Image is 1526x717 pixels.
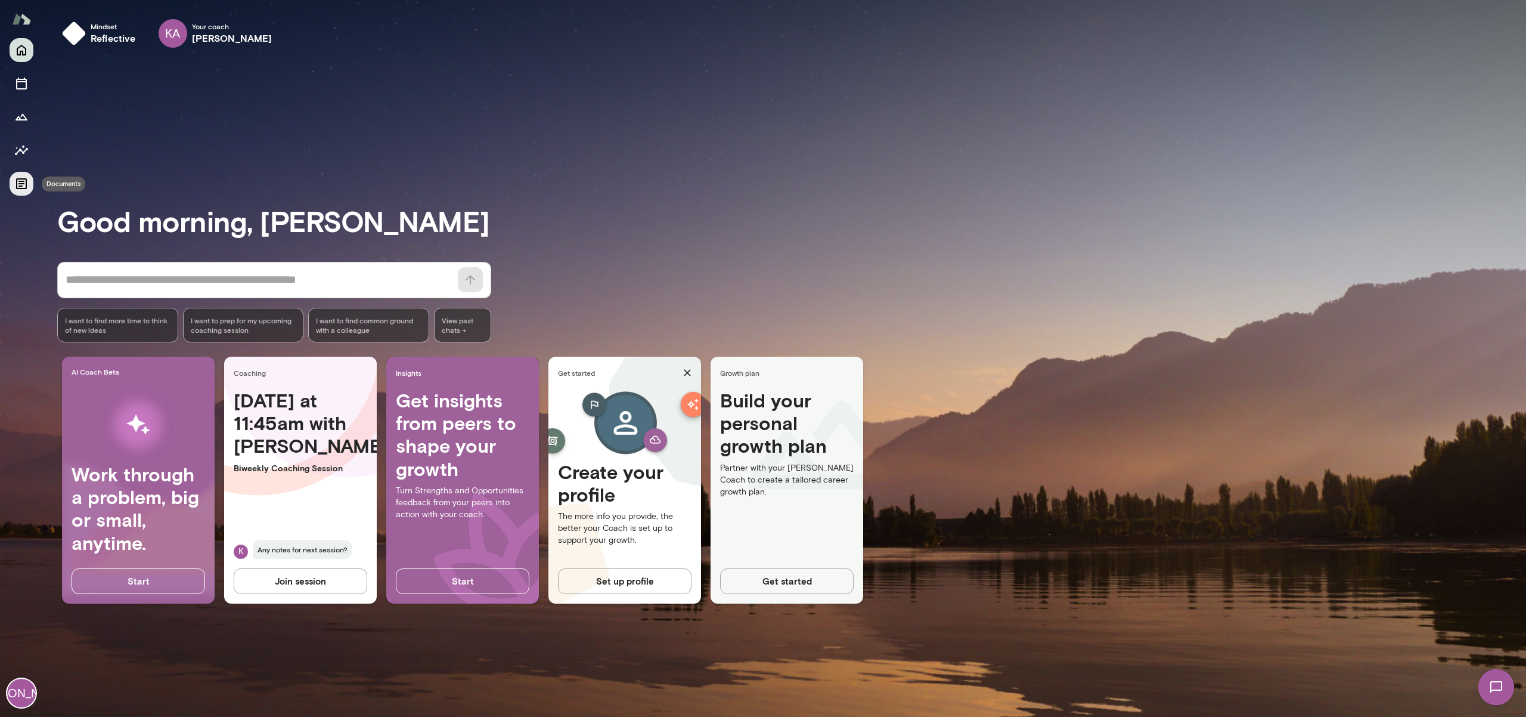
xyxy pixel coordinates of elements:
h4: Build your personal growth plan [720,389,854,462]
img: Create profile [563,389,687,461]
h4: Work through a problem, big or small, anytime. [72,463,205,555]
div: [PERSON_NAME] [7,679,36,707]
h3: Good morning, [PERSON_NAME] [57,204,1526,237]
div: I want to find common ground with a colleague [308,308,429,342]
span: Insights [396,368,534,378]
img: mindset [62,21,86,45]
button: Insights [10,138,33,162]
div: KA [159,19,187,48]
span: Any notes for next session? [253,540,352,559]
div: KAYour coach[PERSON_NAME] [150,14,281,52]
p: The more info you provide, the better your Coach is set up to support your growth. [558,511,691,546]
span: Mindset [91,21,136,31]
span: View past chats -> [434,308,491,342]
img: AI Workflows [85,387,191,463]
span: I want to find common ground with a colleague [316,316,421,335]
button: Mindsetreflective [57,14,145,52]
div: I want to prep for my upcoming coaching session [183,308,304,342]
button: Start [72,568,205,594]
p: Biweekly Coaching Session [234,462,367,474]
button: Home [10,38,33,62]
span: AI Coach Beta [72,367,210,376]
h4: Get insights from peers to shape your growth [396,389,529,481]
div: K [234,545,248,559]
h4: Create your profile [558,461,691,506]
button: Documents [10,172,33,196]
button: Get started [720,568,854,594]
button: Growth Plan [10,105,33,129]
button: Set up profile [558,568,691,594]
div: I want to find more time to think of new ideas [57,308,178,342]
button: Join session [234,568,367,594]
h6: reflective [91,31,136,45]
span: Get started [558,368,678,378]
span: Growth plan [720,368,858,378]
p: Partner with your [PERSON_NAME] Coach to create a tailored career growth plan. [720,462,854,498]
span: Coaching [234,368,372,378]
button: Sessions [10,72,33,95]
span: I want to prep for my upcoming coaching session [191,316,296,335]
img: Mento [12,8,31,30]
span: Your coach [192,21,272,31]
h4: [DATE] at 11:45am with [PERSON_NAME] [234,389,367,458]
span: I want to find more time to think of new ideas [65,316,170,335]
h6: [PERSON_NAME] [192,31,272,45]
button: Start [396,568,529,594]
p: Turn Strengths and Opportunities feedback from your peers into action with your coach. [396,485,529,521]
div: Documents [42,177,85,191]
